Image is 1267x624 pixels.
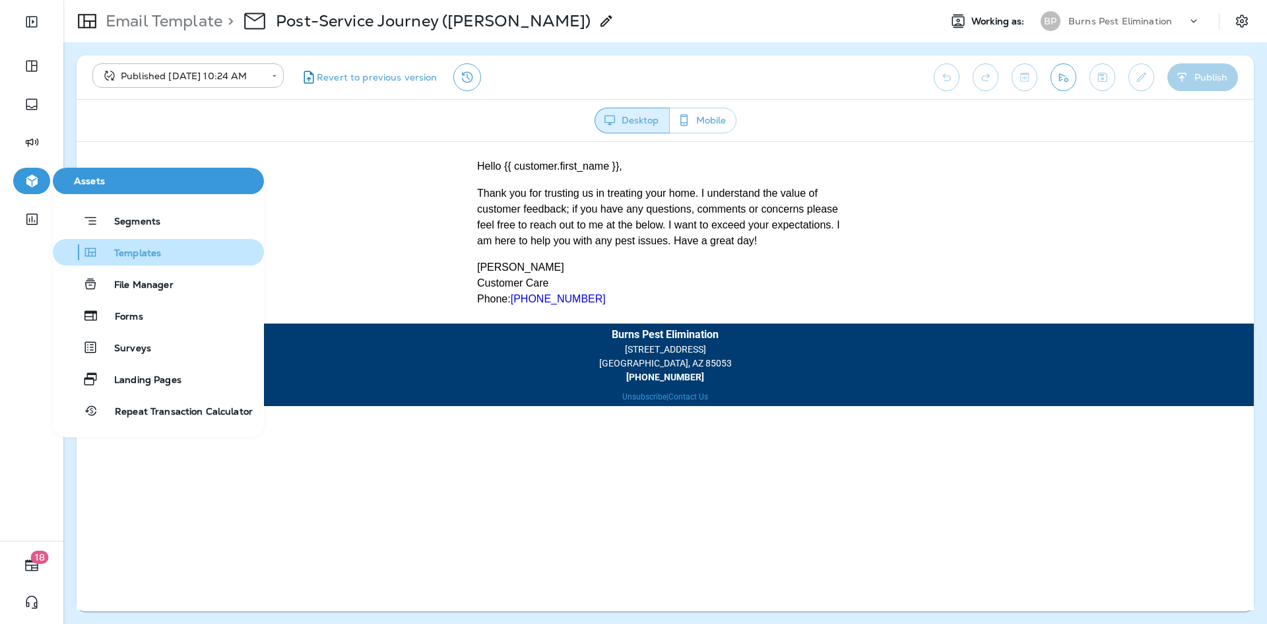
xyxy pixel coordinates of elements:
[535,190,642,197] a: Burns Pest Elimination
[971,16,1027,27] span: Working as:
[401,151,529,162] span: Phone:
[98,374,181,387] span: Landing Pages
[548,202,630,213] span: [STREET_ADDRESS]
[53,271,264,297] button: File Manager
[98,248,161,260] span: Templates
[669,108,736,133] button: Mobile
[53,239,264,265] button: Templates
[401,18,546,30] span: Hello {{ customer.first_name }},
[13,9,50,35] button: Expand Sidebar
[550,232,628,240] a: [PHONE_NUMBER]
[276,11,591,31] p: Post-Service Journey ([PERSON_NAME])
[592,250,632,260] a: Contact Us
[595,108,670,133] button: Desktop
[53,334,264,361] button: Surveys
[58,176,259,187] span: Assets
[1068,16,1172,26] p: Burns Pest Elimination
[535,186,642,199] strong: Burns Pest Elimination
[1230,9,1254,33] button: Settings
[546,250,590,260] a: Unsubscribe
[401,46,763,104] span: Thank you for trusting us in treating your home. I understand the value of customer feedback; if ...
[546,250,632,260] span: |
[98,279,174,292] span: File Manager
[99,311,143,324] span: Forms
[276,11,591,31] div: Post-Service Journey (Adrienne Agee)
[53,366,264,392] button: Landing Pages
[401,135,472,147] span: Customer Care
[53,207,264,234] button: Segments
[453,63,481,91] button: View Changelog
[31,551,49,564] span: 18
[550,230,628,240] span: [PHONE_NUMBER]
[102,69,263,83] div: Published [DATE] 10:24 AM
[100,11,222,31] p: Email Template
[434,151,529,162] a: [PHONE_NUMBER]
[317,71,438,84] span: Revert to previous version
[222,11,234,31] p: >
[1051,63,1076,91] button: Send test email
[99,406,253,419] span: Repeat Transaction Calculator
[98,343,151,355] span: Surveys
[98,216,160,229] span: Segments
[401,120,488,131] span: [PERSON_NAME]
[1041,11,1060,31] div: BP
[53,302,264,329] button: Forms
[53,398,264,424] button: Repeat Transaction Calculator
[53,168,264,194] button: Assets
[523,216,655,226] span: [GEOGRAPHIC_DATA], AZ 85053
